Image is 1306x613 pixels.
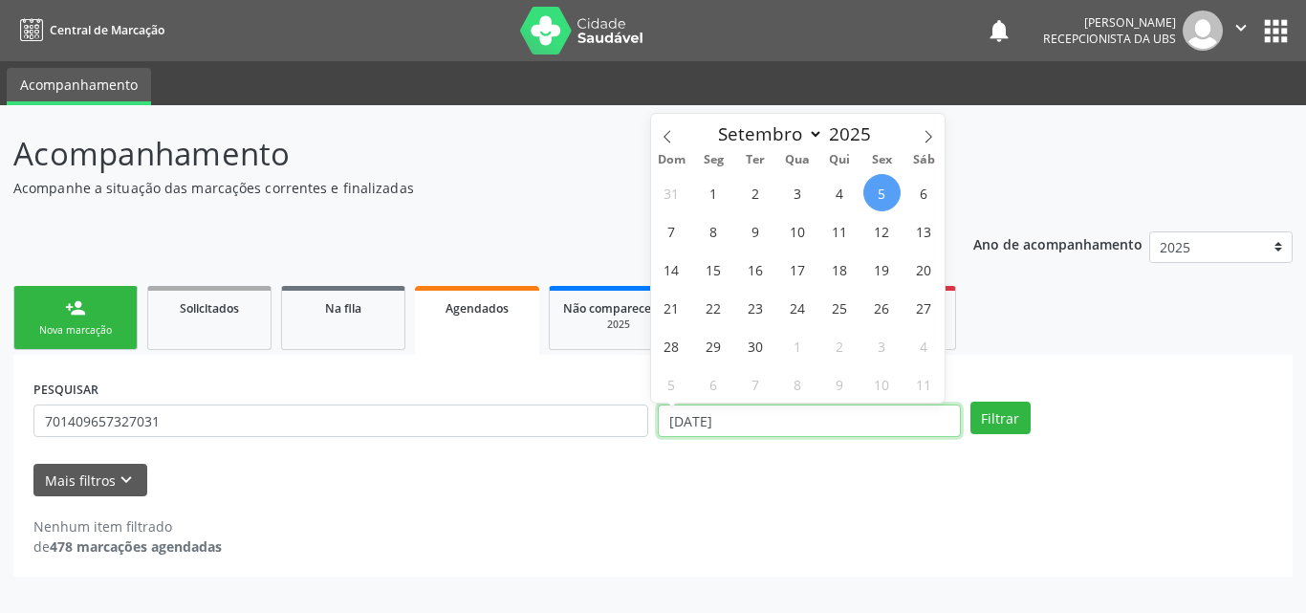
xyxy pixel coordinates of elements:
[695,327,732,364] span: Setembro 29, 2025
[737,212,774,250] span: Setembro 9, 2025
[737,327,774,364] span: Setembro 30, 2025
[863,289,901,326] span: Setembro 26, 2025
[823,121,886,146] input: Year
[973,231,1143,255] p: Ano de acompanhamento
[653,289,690,326] span: Setembro 21, 2025
[779,174,816,211] span: Setembro 3, 2025
[737,365,774,403] span: Outubro 7, 2025
[1183,11,1223,51] img: img
[1230,17,1252,38] i: 
[779,212,816,250] span: Setembro 10, 2025
[779,289,816,326] span: Setembro 24, 2025
[737,174,774,211] span: Setembro 2, 2025
[695,251,732,288] span: Setembro 15, 2025
[13,14,164,46] a: Central de Marcação
[970,402,1031,434] button: Filtrar
[776,154,818,166] span: Qua
[1223,11,1259,51] button: 
[325,300,361,317] span: Na fila
[905,365,943,403] span: Outubro 11, 2025
[65,297,86,318] div: person_add
[905,289,943,326] span: Setembro 27, 2025
[821,174,859,211] span: Setembro 4, 2025
[779,365,816,403] span: Outubro 8, 2025
[7,68,151,105] a: Acompanhamento
[821,289,859,326] span: Setembro 25, 2025
[860,154,903,166] span: Sex
[13,130,909,178] p: Acompanhamento
[863,212,901,250] span: Setembro 12, 2025
[905,212,943,250] span: Setembro 13, 2025
[651,154,693,166] span: Dom
[863,327,901,364] span: Outubro 3, 2025
[653,365,690,403] span: Outubro 5, 2025
[695,212,732,250] span: Setembro 8, 2025
[821,251,859,288] span: Setembro 18, 2025
[50,22,164,38] span: Central de Marcação
[903,154,945,166] span: Sáb
[180,300,239,317] span: Solicitados
[33,375,98,405] label: PESQUISAR
[13,178,909,198] p: Acompanhe a situação das marcações correntes e finalizadas
[692,154,734,166] span: Seg
[821,212,859,250] span: Setembro 11, 2025
[116,470,137,491] i: keyboard_arrow_down
[653,251,690,288] span: Setembro 14, 2025
[734,154,776,166] span: Ter
[33,464,147,497] button: Mais filtroskeyboard_arrow_down
[33,536,222,557] div: de
[1043,14,1176,31] div: [PERSON_NAME]
[653,212,690,250] span: Setembro 7, 2025
[863,365,901,403] span: Outubro 10, 2025
[658,405,961,437] input: Selecione um intervalo
[737,251,774,288] span: Setembro 16, 2025
[905,327,943,364] span: Outubro 4, 2025
[33,405,648,437] input: Nome, CNS
[1043,31,1176,47] span: Recepcionista da UBS
[905,251,943,288] span: Setembro 20, 2025
[695,174,732,211] span: Setembro 1, 2025
[695,365,732,403] span: Outubro 6, 2025
[863,251,901,288] span: Setembro 19, 2025
[905,174,943,211] span: Setembro 6, 2025
[653,327,690,364] span: Setembro 28, 2025
[50,537,222,556] strong: 478 marcações agendadas
[818,154,860,166] span: Qui
[779,327,816,364] span: Outubro 1, 2025
[821,365,859,403] span: Outubro 9, 2025
[709,120,824,147] select: Month
[563,300,674,317] span: Não compareceram
[563,317,674,332] div: 2025
[28,323,123,338] div: Nova marcação
[695,289,732,326] span: Setembro 22, 2025
[1259,14,1293,48] button: apps
[446,300,509,317] span: Agendados
[986,17,1012,44] button: notifications
[821,327,859,364] span: Outubro 2, 2025
[737,289,774,326] span: Setembro 23, 2025
[33,516,222,536] div: Nenhum item filtrado
[863,174,901,211] span: Setembro 5, 2025
[653,174,690,211] span: Agosto 31, 2025
[779,251,816,288] span: Setembro 17, 2025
